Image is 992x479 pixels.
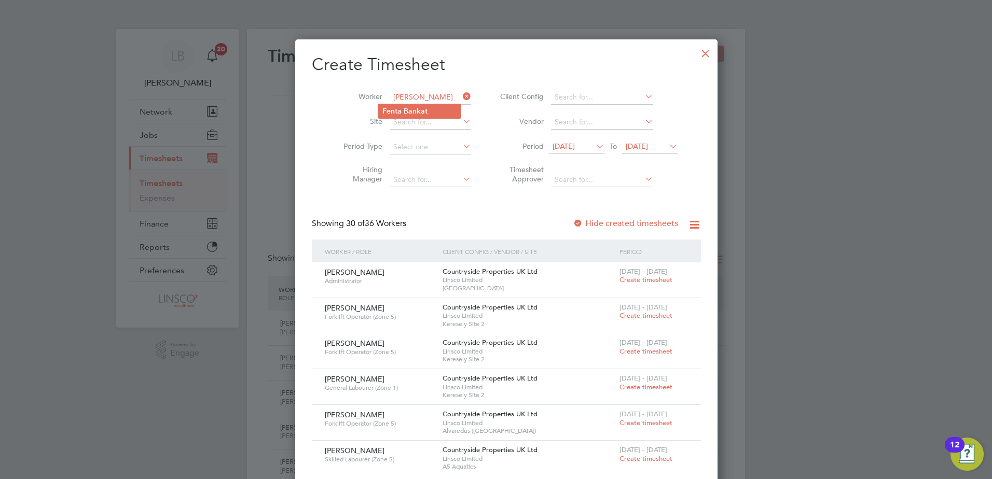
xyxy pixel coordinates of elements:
input: Select one [390,140,471,154]
label: Site [336,117,382,126]
span: [DATE] - [DATE] [619,303,667,312]
span: Administrator [325,277,435,285]
div: 12 [950,445,959,458]
label: Period [497,142,544,151]
span: Linsco Limited [443,455,614,463]
div: Client Config / Vendor / Site [440,239,617,263]
span: General Labourer (Zone 1) [325,384,435,392]
span: [DATE] - [DATE] [619,374,667,383]
span: Linsco Limited [443,383,614,391]
label: Hiring Manager [336,165,382,184]
span: A5 Aquatics [443,462,614,471]
span: Linsco Limited [443,312,614,320]
button: Open Resource Center, 12 new notifications [950,438,984,471]
span: [PERSON_NAME] [325,446,384,455]
span: Keresely Site 2 [443,355,614,363]
b: Bankat [404,107,428,116]
span: [PERSON_NAME] [325,339,384,348]
span: Keresely Site 2 [443,320,614,328]
span: [DATE] - [DATE] [619,267,667,276]
span: 36 Workers [346,218,406,229]
span: Linsco Limited [443,276,614,284]
span: Linsco Limited [443,347,614,356]
span: To [607,139,620,153]
span: [PERSON_NAME] [325,303,384,313]
span: [PERSON_NAME] [325,267,384,277]
label: Timesheet Approver [497,165,544,184]
span: [PERSON_NAME] [325,374,384,384]
div: Worker / Role [322,239,440,263]
span: Create timesheet [619,347,672,356]
span: Create timesheet [619,383,672,391]
h2: Create Timesheet [312,54,701,76]
label: Client Config [497,92,544,101]
span: [DATE] - [DATE] [619,338,667,347]
input: Search for... [551,173,653,187]
span: Countryside Properties UK Ltd [443,374,538,383]
span: Countryside Properties UK Ltd [443,445,538,454]
span: [DATE] - [DATE] [619,445,667,454]
span: Skilled Labourer (Zone 5) [325,455,435,463]
span: Countryside Properties UK Ltd [443,338,538,347]
span: [DATE] [626,142,648,151]
span: Linsco Limited [443,419,614,427]
span: Create timesheet [619,311,672,320]
div: Period [617,239,691,263]
label: Period Type [336,142,382,151]
span: Alvaredus ([GEOGRAPHIC_DATA]) [443,427,614,435]
b: Fenta [382,107,402,116]
input: Search for... [551,90,653,105]
input: Search for... [551,115,653,130]
span: Forklift Operator (Zone 5) [325,313,435,321]
span: Create timesheet [619,275,672,284]
span: Forklift Operator (Zone 5) [325,419,435,428]
label: Vendor [497,117,544,126]
span: 30 of [346,218,365,229]
div: Showing [312,218,408,229]
label: Worker [336,92,382,101]
span: Countryside Properties UK Ltd [443,267,538,276]
span: Countryside Properties UK Ltd [443,410,538,418]
span: [DATE] [553,142,575,151]
span: [PERSON_NAME] [325,410,384,419]
span: [GEOGRAPHIC_DATA] [443,284,614,292]
span: Keresely Site 2 [443,391,614,399]
span: Create timesheet [619,454,672,463]
input: Search for... [390,173,471,187]
span: Create timesheet [619,418,672,427]
span: [DATE] - [DATE] [619,410,667,418]
input: Search for... [390,115,471,130]
input: Search for... [390,90,471,105]
label: Hide created timesheets [573,218,678,229]
span: Countryside Properties UK Ltd [443,303,538,312]
span: Forklift Operator (Zone 5) [325,348,435,356]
